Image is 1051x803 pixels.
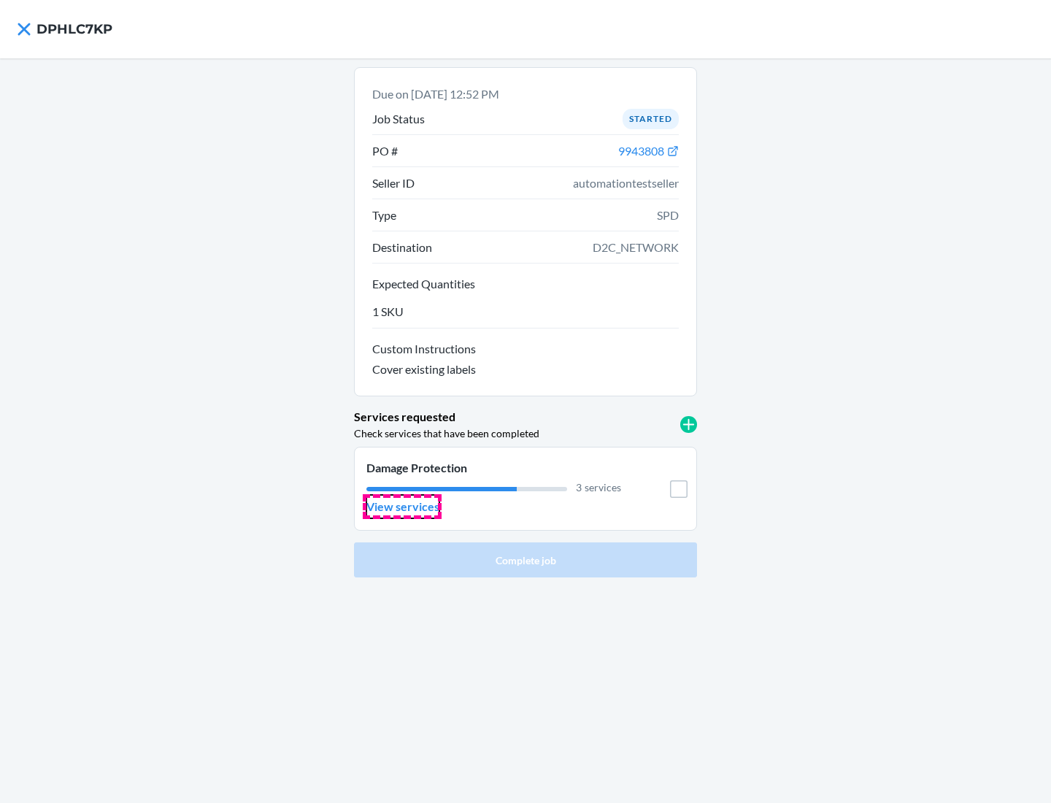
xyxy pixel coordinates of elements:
[657,207,679,224] span: SPD
[354,426,539,441] p: Check services that have been completed
[372,85,679,103] p: Due on [DATE] 12:52 PM
[372,142,398,160] p: PO #
[372,361,476,378] p: Cover existing labels
[372,303,404,320] p: 1 SKU
[372,239,432,256] p: Destination
[372,340,679,361] button: Custom Instructions
[372,174,415,192] p: Seller ID
[366,495,439,518] button: View services
[354,408,455,426] p: Services requested
[372,275,679,293] p: Expected Quantities
[36,20,112,39] h4: DPHLC7KP
[366,459,621,477] p: Damage Protection
[618,145,679,158] a: 9943808
[366,498,439,515] p: View services
[372,110,425,128] p: Job Status
[372,207,396,224] p: Type
[354,542,697,577] button: Complete job
[593,239,679,256] span: D2C_NETWORK
[372,340,679,358] p: Custom Instructions
[618,144,664,158] span: 9943808
[576,481,582,493] span: 3
[623,109,679,129] div: Started
[573,174,679,192] span: automationtestseller
[585,481,621,493] span: services
[372,275,679,296] button: Expected Quantities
